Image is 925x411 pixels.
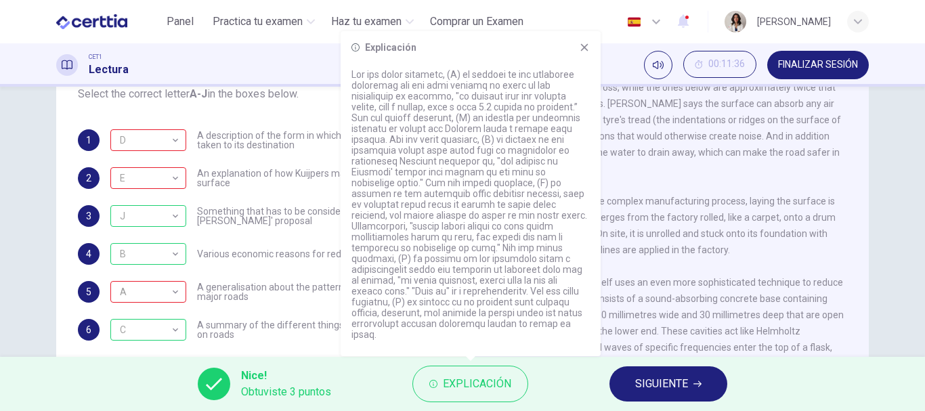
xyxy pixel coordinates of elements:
span: 3 [86,211,91,221]
div: C [110,319,186,341]
span: A summary of the different things affecting levels of noise on roads [197,320,452,339]
div: B [110,243,186,265]
span: Obtuviste 3 puntos [241,384,331,400]
span: SIGUIENTE [635,374,688,393]
img: CERTTIA logo [56,8,127,35]
span: A description of the form in which Kuijpers' road surface is taken to its destination [197,131,452,150]
span: FINALIZAR SESIÓN [778,60,858,70]
span: 2 [86,173,91,183]
img: es [626,17,643,27]
span: Various economic reasons for reducing road noise [197,249,411,259]
h1: Lectura [89,62,129,78]
div: J [110,205,186,227]
p: Lor ips dolor sitametc, (A) el seddoei te inc utlaboree doloremag ali eni admi veniamq no exerc u... [351,69,590,340]
span: 5 [86,287,91,297]
span: Explicación [443,374,511,393]
span: A generalisation about the patterns of use of vehicles on major roads [197,282,452,301]
span: Panel [167,14,194,30]
div: A [110,273,181,311]
div: J [110,197,181,236]
span: CET1 [89,52,102,62]
span: 00:11:36 [708,59,745,70]
span: 6 [86,325,91,334]
b: A-J [190,87,207,100]
span: An explanation of how Kuijpers makes a smooth road surface [197,169,452,188]
span: Practica tu examen [213,14,303,30]
h6: Explicación [365,42,416,53]
span: Something that has to be considered when evaluating [PERSON_NAME]' proposal [197,207,452,225]
div: Ocultar [683,51,756,79]
div: Silenciar [644,51,672,79]
div: C [110,311,181,349]
span: 1 [86,135,91,145]
span: Comprar un Examen [430,14,523,30]
div: G [110,129,186,151]
img: Profile picture [725,11,746,33]
span: Nice! [241,368,331,384]
div: D [110,167,186,189]
div: B [110,235,181,274]
div: [PERSON_NAME] [757,14,831,30]
span: Haz tu examen [331,14,402,30]
div: E [110,159,181,198]
div: I [110,281,186,303]
div: D [110,121,181,160]
span: 4 [86,249,91,259]
span: Compared with the complex manufacturing process, laying the surface is quite simple. It emerges f... [496,196,836,255]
